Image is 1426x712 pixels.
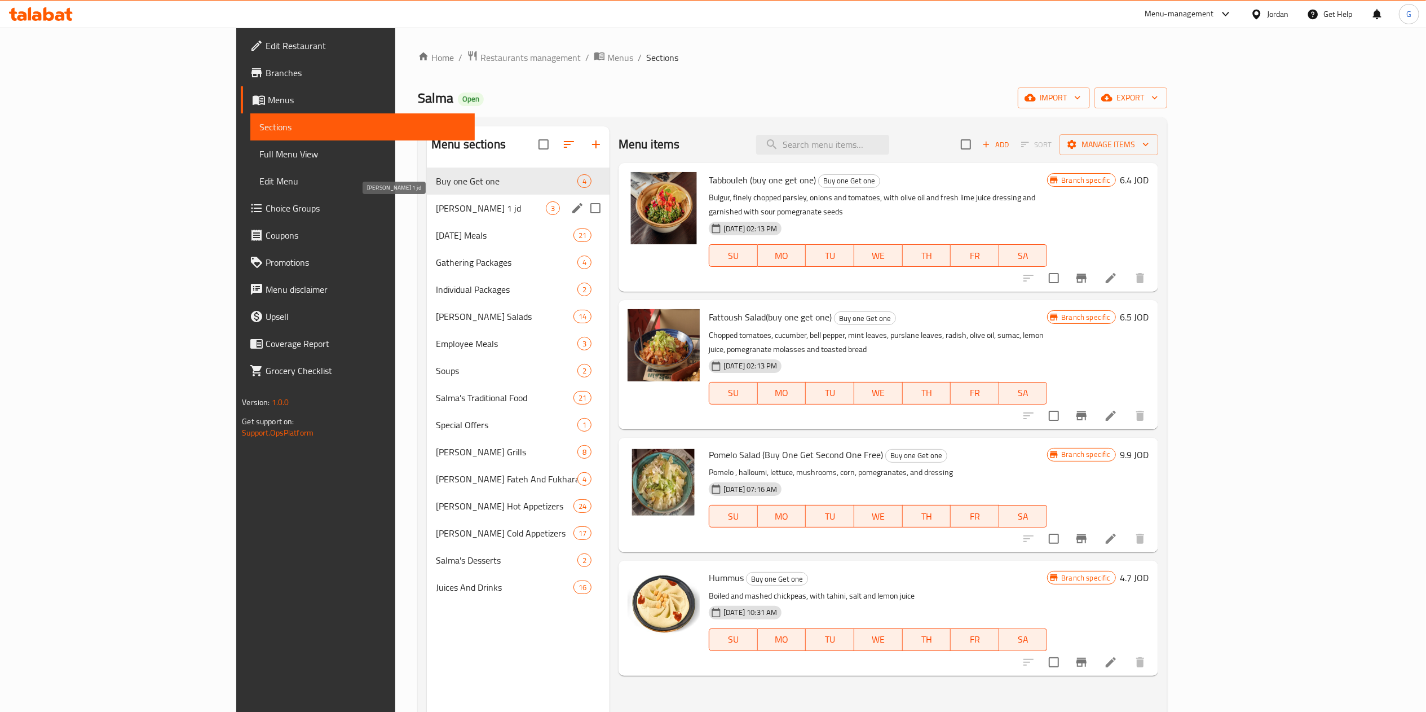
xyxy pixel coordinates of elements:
div: items [577,283,591,296]
nav: breadcrumb [418,50,1167,65]
button: Add section [582,131,610,158]
span: 1.0.0 [272,395,289,410]
div: Individual Packages2 [427,276,610,303]
button: Branch-specific-item [1068,402,1095,429]
span: Select section first [1014,136,1059,153]
span: SU [714,631,753,648]
button: SU [709,244,758,267]
input: search [756,135,889,155]
span: TH [907,248,947,264]
button: TU [806,244,854,267]
p: Bulgur, finely chopped parsley, onions and tomatoes, with olive oil and fresh lime juice dressing... [709,191,1047,219]
span: 3 [578,339,591,349]
div: items [577,337,591,350]
div: items [573,581,591,594]
div: Soups2 [427,357,610,384]
span: [PERSON_NAME] Fateh And Fukhara [436,472,577,486]
span: [DATE] 10:31 AM [719,607,782,618]
span: WE [859,248,898,264]
span: Special Offers [436,418,577,432]
button: MO [758,629,806,651]
span: [DATE] Meals [436,228,573,242]
span: 3 [546,203,559,214]
span: MO [762,508,802,525]
div: items [577,445,591,459]
div: Employee Meals [436,337,577,350]
a: Coverage Report [241,330,474,357]
span: Menus [607,51,633,64]
a: Grocery Checklist [241,357,474,384]
button: SU [709,629,758,651]
span: 2 [578,555,591,566]
span: FR [955,385,995,401]
span: MO [762,385,802,401]
div: items [577,418,591,432]
a: Coupons [241,222,474,249]
div: Salma's Hot Appetizers [436,499,573,513]
span: FR [955,248,995,264]
span: WE [859,385,898,401]
span: [DATE] 07:16 AM [719,484,782,495]
li: / [638,51,642,64]
div: Individual Packages [436,283,577,296]
span: TH [907,508,947,525]
button: delete [1127,649,1154,676]
span: Restaurants management [480,51,581,64]
span: WE [859,508,898,525]
button: delete [1127,265,1154,292]
span: Branch specific [1057,449,1115,460]
button: TU [806,382,854,405]
span: Promotions [266,256,465,269]
button: WE [854,629,903,651]
span: Select to update [1042,527,1066,551]
button: delete [1127,525,1154,552]
p: Chopped tomatoes, cucumber, bell pepper, mint leaves, purslane leaves, radish, olive oil, sumac, ... [709,328,1047,357]
span: Coverage Report [266,337,465,350]
div: items [573,499,591,513]
button: delete [1127,402,1154,429]
h6: 6.4 JOD [1120,172,1149,188]
span: 24 [574,501,591,512]
button: SA [999,382,1048,405]
a: Choice Groups [241,195,474,222]
span: 1 [578,420,591,430]
button: Branch-specific-item [1068,265,1095,292]
span: Edit Menu [259,174,465,188]
img: Tabbouleh (buy one get one) [628,172,700,244]
div: Salma's Salads [436,310,573,323]
button: SA [999,244,1048,267]
div: Salma's Fateh And Fukhara [436,472,577,486]
span: Branch specific [1057,573,1115,583]
h2: Menu items [619,136,680,153]
div: Salma's Traditional Food [436,391,573,405]
span: Branch specific [1057,175,1115,186]
button: TU [806,505,854,528]
div: Juices And Drinks16 [427,574,610,601]
span: Menu disclaimer [266,283,465,296]
a: Edit Restaurant [241,32,474,59]
a: Sections [250,113,474,140]
button: FR [951,244,999,267]
span: FR [955,508,995,525]
span: 21 [574,230,591,241]
nav: Menu sections [427,163,610,605]
span: Juices And Drinks [436,581,573,594]
div: items [546,201,560,215]
div: Buy one Get one [436,174,577,188]
span: Soups [436,364,577,377]
span: Select all sections [532,133,555,156]
span: Get support on: [242,414,294,429]
div: Salma's Traditional Food21 [427,384,610,411]
button: TU [806,629,854,651]
div: items [573,228,591,242]
a: Menus [594,50,633,65]
div: Salma's Desserts2 [427,547,610,574]
div: Jordan [1267,8,1289,20]
div: Buy one Get one [834,311,896,325]
button: MO [758,244,806,267]
span: Coupons [266,228,465,242]
button: FR [951,505,999,528]
a: Edit Menu [250,168,474,195]
span: 16 [574,582,591,593]
button: TH [903,244,951,267]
